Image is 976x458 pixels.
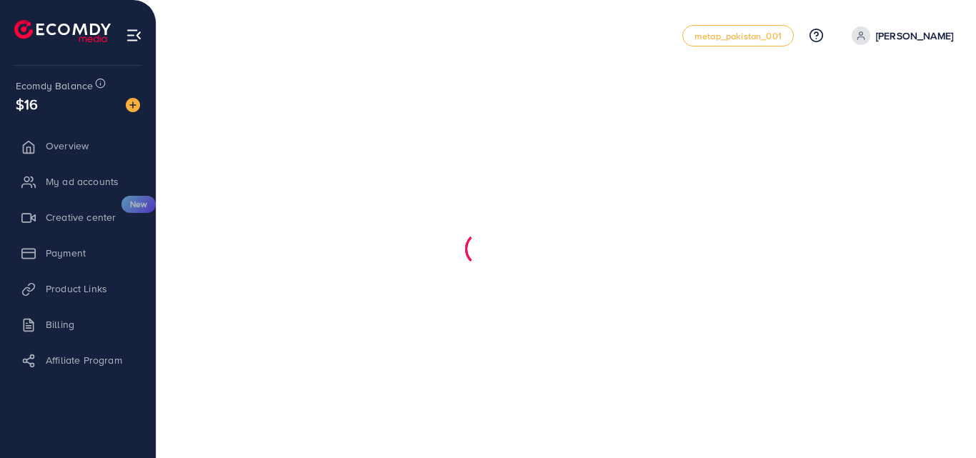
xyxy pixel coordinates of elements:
a: metap_pakistan_001 [682,25,794,46]
p: [PERSON_NAME] [876,27,953,44]
span: $16 [16,94,38,114]
span: metap_pakistan_001 [694,31,782,41]
img: menu [126,27,142,44]
img: logo [14,20,111,42]
span: Ecomdy Balance [16,79,93,93]
img: image [126,98,140,112]
a: [PERSON_NAME] [846,26,953,45]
